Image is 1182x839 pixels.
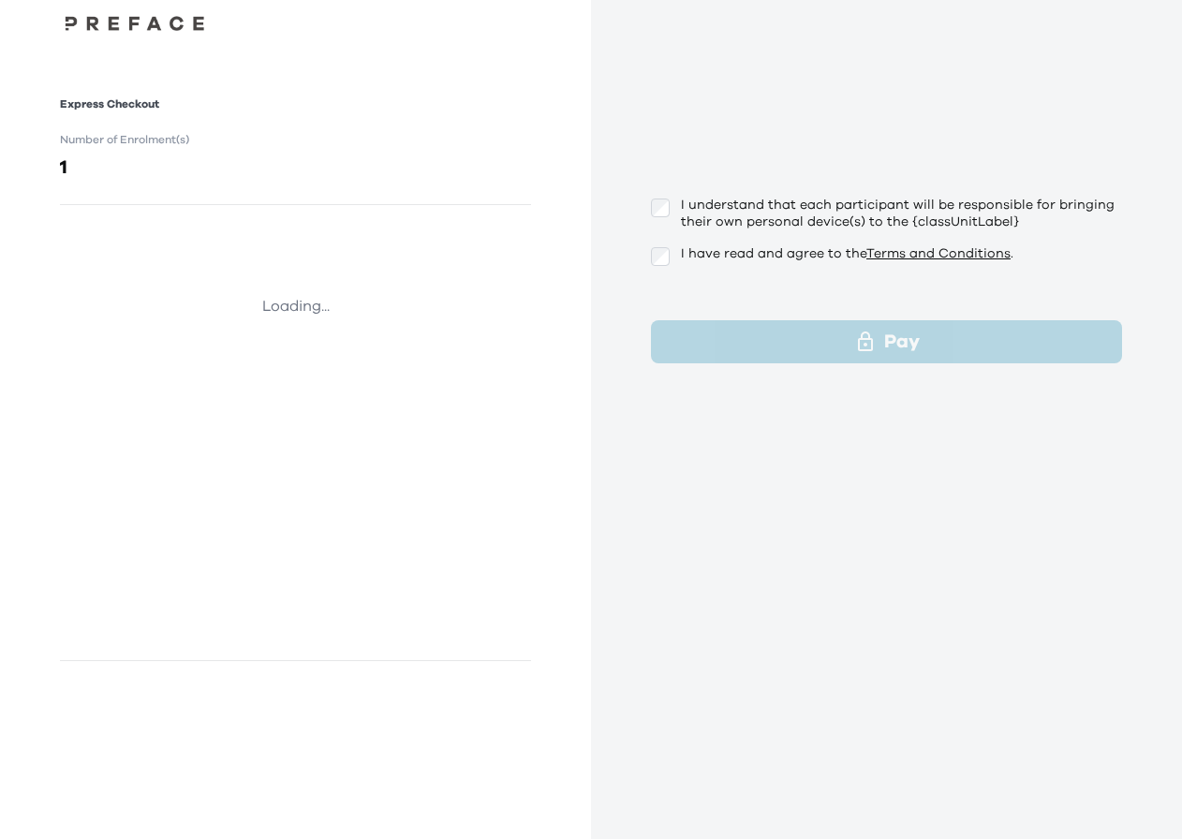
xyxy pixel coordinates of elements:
h1: Express Checkout [60,97,531,110]
img: Preface Logo [60,15,210,31]
p: Loading... [262,295,330,317]
h2: 1 [60,154,531,182]
p: Pay [884,328,920,356]
a: Terms and Conditions [866,247,1011,260]
p: I have read and agree to the . [681,245,1013,262]
button: Pay [651,320,1122,363]
p: I understand that each participant will be responsible for bringing their own personal device(s) ... [681,197,1122,230]
h1: Number of Enrolment(s) [60,133,531,146]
